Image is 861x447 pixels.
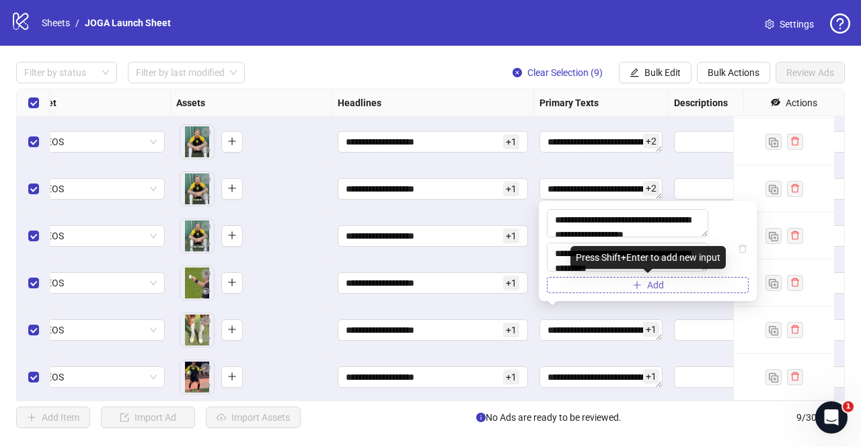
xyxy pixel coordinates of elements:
[167,89,170,116] div: Resize Campaign & Ad Set column
[221,366,243,388] button: Add
[201,333,211,343] span: eye
[754,13,825,35] a: Settings
[338,95,381,110] strong: Headlines
[644,67,681,78] span: Bulk Edit
[527,67,603,78] span: Clear Selection (9)
[198,331,214,347] button: Preview
[221,319,243,341] button: Add
[198,360,214,376] button: Delete
[476,410,622,425] span: No Ads are ready to be reviewed.
[17,89,50,116] div: Select all rows
[201,192,211,202] span: eye
[619,62,691,83] button: Bulk Edit
[771,97,780,107] span: eye-invisible
[180,313,214,347] img: Asset 1
[503,229,519,243] span: + 1
[180,219,214,253] img: Asset 1
[780,17,814,32] span: Settings
[539,319,663,341] div: Edit values
[843,401,854,412] span: 1
[765,275,782,291] button: Duplicate
[227,372,237,381] span: plus
[201,380,211,390] span: eye
[502,62,613,83] button: Clear Selection (9)
[476,413,486,422] span: info-circle
[201,222,211,231] span: close-circle
[176,95,205,110] strong: Assets
[674,95,728,110] strong: Descriptions
[697,62,770,83] button: Bulk Actions
[830,13,850,34] span: question-circle
[765,134,782,150] button: Duplicate
[643,322,659,337] span: + 1
[338,272,528,294] div: Edit values
[101,407,195,428] button: Import Ad
[198,313,214,329] button: Delete
[227,325,237,334] span: plus
[765,322,782,338] button: Duplicate
[338,319,528,341] div: Edit values
[227,231,237,240] span: plus
[201,128,211,137] span: close-circle
[708,67,759,78] span: Bulk Actions
[665,89,668,116] div: Resize Primary Texts column
[201,363,211,372] span: close-circle
[16,407,90,428] button: Add Item
[206,407,301,428] button: Import Assets
[338,225,528,247] div: Edit values
[198,219,214,235] button: Delete
[82,15,174,30] a: JOGA Launch Sheet
[815,401,848,434] iframe: Intercom live chat
[765,181,782,197] button: Duplicate
[201,269,211,278] span: close-circle
[39,15,73,30] a: Sheets
[503,276,519,290] span: + 1
[227,184,237,193] span: plus
[338,131,528,153] div: Edit values
[17,118,50,165] div: Select row 4
[221,225,243,247] button: Add
[539,131,663,153] div: Edit values
[503,323,519,337] span: + 1
[180,266,214,300] img: Asset 1
[530,89,533,116] div: Resize Headlines column
[221,131,243,153] button: Add
[198,125,214,141] button: Delete
[201,286,211,296] span: eye
[643,369,659,384] span: + 1
[17,259,50,307] div: Select row 7
[765,369,782,385] button: Duplicate
[201,316,211,325] span: close-circle
[328,89,332,116] div: Resize Assets column
[221,178,243,200] button: Add
[765,228,782,244] button: Duplicate
[765,19,774,29] span: setting
[221,272,243,294] button: Add
[513,68,522,77] span: close-circle
[796,410,845,425] span: 9 / 300 items
[180,360,214,394] img: Asset 1
[17,212,50,259] div: Select row 6
[227,136,237,146] span: plus
[227,278,237,287] span: plus
[539,178,663,200] div: Edit values
[632,280,642,290] span: plus
[630,68,639,77] span: edit
[198,190,214,206] button: Preview
[180,125,214,159] img: Asset 1
[338,366,528,388] div: Edit values
[198,172,214,188] button: Delete
[547,277,749,293] button: Add
[201,239,211,249] span: eye
[643,181,659,196] span: + 2
[201,145,211,155] span: eye
[198,378,214,394] button: Preview
[17,354,50,401] div: Select row 9
[338,178,528,200] div: Edit values
[180,172,214,206] img: Asset 1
